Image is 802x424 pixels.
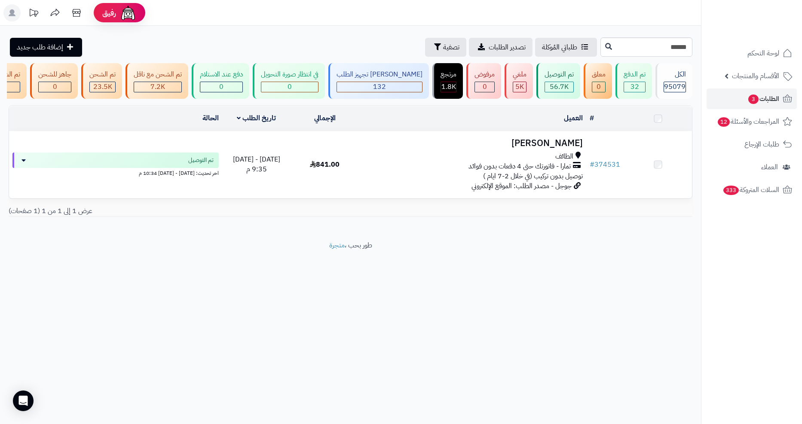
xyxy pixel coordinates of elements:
a: في انتظار صورة التحويل 0 [251,63,327,99]
div: 0 [592,82,605,92]
a: الحالة [202,113,219,123]
span: 7.2K [150,82,165,92]
span: 333 [723,186,739,195]
div: 0 [261,82,318,92]
span: الطائف [555,152,573,162]
div: 23543 [90,82,115,92]
div: 56662 [545,82,573,92]
span: المراجعات والأسئلة [717,116,779,128]
div: الكل [664,70,686,79]
a: طلباتي المُوكلة [535,38,597,57]
span: لوحة التحكم [747,47,779,59]
a: تاريخ الطلب [237,113,276,123]
a: جاهز للشحن 0 [28,63,80,99]
a: الإجمالي [314,113,336,123]
span: تمارا - فاتورتك حتى 4 دفعات بدون فوائد [468,162,571,171]
a: ملغي 5K [503,63,535,99]
a: المراجعات والأسئلة12 [707,111,797,132]
a: #374531 [590,159,620,170]
span: 32 [631,82,639,92]
div: 132 [337,82,422,92]
a: تم الدفع 32 [614,63,654,99]
span: 3 [748,95,759,104]
div: تم الشحن مع ناقل [134,70,182,79]
a: تم الشحن مع ناقل 7.2K [124,63,190,99]
div: تم التوصيل [545,70,574,79]
a: معلق 0 [582,63,614,99]
div: اخر تحديث: [DATE] - [DATE] 10:34 م [12,168,219,177]
a: لوحة التحكم [707,43,797,64]
span: الطلبات [747,93,779,105]
div: تم الشحن [89,70,116,79]
a: تم التوصيل 56.7K [535,63,582,99]
div: 0 [475,82,494,92]
span: رفيق [102,8,116,18]
a: تحديثات المنصة [23,4,44,24]
span: 0 [53,82,57,92]
a: إضافة طلب جديد [10,38,82,57]
a: تم الشحن 23.5K [80,63,124,99]
a: [PERSON_NAME] تجهيز الطلب 132 [327,63,431,99]
a: متجرة [329,240,345,250]
span: إضافة طلب جديد [17,42,63,52]
span: طلباتي المُوكلة [542,42,577,52]
div: دفع عند الاستلام [200,70,243,79]
a: دفع عند الاستلام 0 [190,63,251,99]
div: 1813 [441,82,456,92]
a: طلبات الإرجاع [707,134,797,155]
div: [PERSON_NAME] تجهيز الطلب [337,70,422,79]
a: مرفوض 0 [465,63,503,99]
div: عرض 1 إلى 1 من 1 (1 صفحات) [2,206,351,216]
span: 0 [219,82,223,92]
div: مرفوض [474,70,495,79]
div: ملغي [513,70,527,79]
div: في انتظار صورة التحويل [261,70,318,79]
a: تصدير الطلبات [469,38,533,57]
div: مرتجع [441,70,456,79]
span: السلات المتروكة [722,184,779,196]
div: 4975 [513,82,526,92]
span: 5K [515,82,524,92]
a: العملاء [707,157,797,177]
button: تصفية [425,38,466,57]
a: السلات المتروكة333 [707,180,797,200]
div: تم الدفع [624,70,646,79]
span: 841.00 [310,159,340,170]
span: العملاء [761,161,778,173]
a: مرتجع 1.8K [431,63,465,99]
span: # [590,159,594,170]
div: 7223 [134,82,181,92]
h3: [PERSON_NAME] [362,138,583,148]
span: تصدير الطلبات [489,42,526,52]
span: 0 [597,82,601,92]
span: 1.8K [441,82,456,92]
a: # [590,113,594,123]
div: جاهز للشحن [38,70,71,79]
span: 23.5K [93,82,112,92]
span: 95079 [664,82,686,92]
span: جوجل - مصدر الطلب: الموقع الإلكتروني [471,181,572,191]
span: طلبات الإرجاع [744,138,779,150]
a: الكل95079 [654,63,694,99]
div: 32 [624,82,645,92]
span: 56.7K [550,82,569,92]
div: معلق [592,70,606,79]
a: العميل [564,113,583,123]
div: 0 [39,82,71,92]
span: [DATE] - [DATE] 9:35 م [233,154,280,174]
span: الأقسام والمنتجات [732,70,779,82]
img: ai-face.png [119,4,137,21]
span: 0 [483,82,487,92]
span: تصفية [443,42,459,52]
span: تم التوصيل [188,156,214,165]
span: 0 [288,82,292,92]
span: 132 [373,82,386,92]
a: الطلبات3 [707,88,797,109]
div: 0 [200,82,242,92]
span: توصيل بدون تركيب (في خلال 2-7 ايام ) [483,171,583,181]
div: Open Intercom Messenger [13,390,34,411]
span: 12 [718,117,730,127]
